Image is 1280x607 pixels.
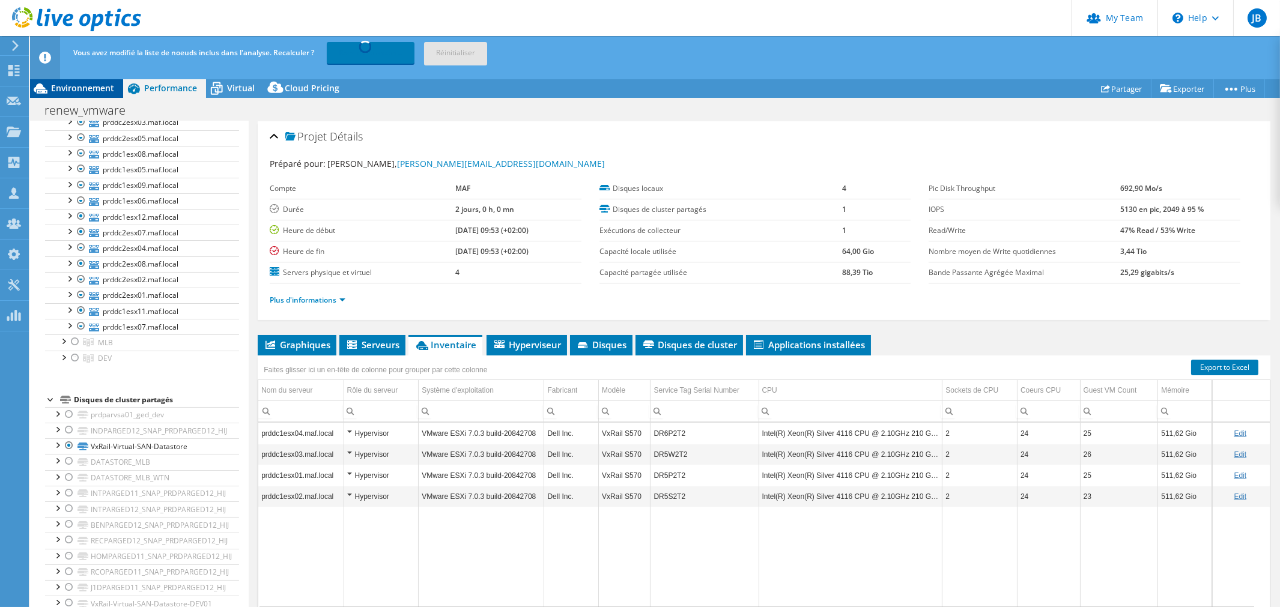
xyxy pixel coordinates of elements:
td: Column Modèle, Value VxRail S570 [598,486,651,507]
td: Column Mémoire, Filter cell [1158,400,1212,421]
b: 25,29 gigabits/s [1120,267,1174,277]
div: Coeurs CPU [1021,383,1061,397]
td: Column Guest VM Count, Value 26 [1080,444,1158,465]
div: Rôle du serveur [347,383,398,397]
td: Column Nom du serveur, Value prddc1esx02.maf.local [258,486,344,507]
a: INTPARGED12_SNAP_PRDPARGED12_HIJ [45,501,239,517]
td: Column Service Tag Serial Number, Value DR5W2T2 [651,444,759,465]
span: Virtual [227,82,255,94]
a: VxRail-Virtual-SAN-Datastore [45,438,239,454]
div: CPU [762,383,777,397]
a: Partager [1092,79,1151,98]
td: Column Rôle du serveur, Filter cell [344,400,419,421]
label: IOPS [929,204,1120,216]
label: Servers physique et virtuel [270,267,455,279]
td: Column Nom du serveur, Value prddc1esx03.maf.local [258,444,344,465]
span: Détails [330,129,363,143]
a: prddc2esx08.maf.local [45,256,239,272]
td: Service Tag Serial Number Column [651,380,759,401]
td: Column CPU, Value Intel(R) Xeon(R) Silver 4116 CPU @ 2.10GHz 210 GHz [759,423,942,444]
td: Column Coeurs CPU, Value 24 [1018,444,1081,465]
td: Column Nom du serveur, Value prddc1esx01.maf.local [258,465,344,486]
td: Column Coeurs CPU, Value 24 [1018,486,1081,507]
label: Compte [270,183,455,195]
a: prddc1esx08.maf.local [45,146,239,162]
td: Column Système d'exploitation, Filter cell [419,400,544,421]
td: Column Mémoire, Value 511,62 Gio [1158,423,1212,444]
span: Applications installées [752,339,865,351]
a: DEV [45,351,239,366]
div: Hypervisor [347,447,416,462]
td: Column Guest VM Count, Value 25 [1080,423,1158,444]
a: prddc1esx06.maf.local [45,193,239,209]
td: Column Rôle du serveur, Value Hypervisor [344,486,419,507]
td: Column CPU, Value Intel(R) Xeon(R) Silver 4116 CPU @ 2.10GHz 210 GHz [759,465,942,486]
td: Column Guest VM Count, Value 23 [1080,486,1158,507]
a: prddc1esx07.maf.local [45,319,239,334]
b: 47% Read / 53% Write [1120,225,1195,235]
td: Column CPU, Value Intel(R) Xeon(R) Silver 4116 CPU @ 2.10GHz 210 GHz [759,444,942,465]
b: MAF [455,183,470,193]
label: Capacité partagée utilisée [599,267,843,279]
td: Column Guest VM Count, Value 25 [1080,465,1158,486]
td: Coeurs CPU Column [1018,380,1081,401]
td: Modèle Column [598,380,651,401]
a: Edit [1234,471,1246,480]
a: Edit [1234,450,1246,459]
td: Column Rôle du serveur, Value Hypervisor [344,444,419,465]
div: Fabricant [547,383,577,397]
b: 5130 en pic, 2049 à 95 % [1120,204,1204,214]
b: 4 [455,267,460,277]
label: Pic Disk Throughput [929,183,1120,195]
div: Disques de cluster partagés [74,393,239,407]
b: 1 [842,204,846,214]
div: Hypervisor [347,468,416,483]
a: prddc2esx07.maf.local [45,225,239,240]
label: Disques locaux [599,183,843,195]
td: Column Mémoire, Value 511,62 Gio [1158,486,1212,507]
span: Performance [144,82,197,94]
td: Column CPU, Value Intel(R) Xeon(R) Silver 4116 CPU @ 2.10GHz 210 GHz [759,486,942,507]
a: DATASTORE_MLB [45,454,239,470]
td: Column Fabricant, Value Dell Inc. [544,465,599,486]
a: INDPARGED12_SNAP_PRDPARGED12_HIJ [45,423,239,438]
span: Environnement [51,82,114,94]
div: Guest VM Count [1084,383,1137,397]
td: Column Système d'exploitation, Value VMware ESXi 7.0.3 build-20842708 [419,486,544,507]
a: MLB [45,334,239,350]
td: Système d'exploitation Column [419,380,544,401]
td: Column Modèle, Value VxRail S570 [598,423,651,444]
label: Exécutions de collecteur [599,225,843,237]
a: prddc1esx09.maf.local [45,178,239,193]
span: Projet [285,131,327,143]
a: prddc2esx05.maf.local [45,130,239,146]
span: MLB [98,337,113,348]
span: JB [1248,8,1267,28]
a: prddc1esx05.maf.local [45,162,239,177]
td: Column Coeurs CPU, Value 24 [1018,423,1081,444]
label: Heure de début [270,225,455,237]
a: Recalcul en cours... [327,42,414,64]
a: Exporter [1151,79,1214,98]
a: Plus [1213,79,1265,98]
label: Disques de cluster partagés [599,204,843,216]
a: RCOPARGED11_SNAP_PRDPARGED12_HIJ [45,564,239,580]
td: Column Service Tag Serial Number, Filter cell [651,400,759,421]
td: Column Sockets de CPU, Value 2 [942,444,1018,465]
td: Column Guest VM Count, Filter cell [1080,400,1158,421]
a: RECPARGED12_SNAP_PRDPARGED12_HIJ [45,533,239,548]
b: 1 [842,225,846,235]
a: Edit [1234,492,1246,501]
span: Serveurs [345,339,399,351]
a: HOMPARGED11_SNAP_PRDPARGED12_HIJ [45,549,239,564]
span: Disques [576,339,626,351]
b: [DATE] 09:53 (+02:00) [455,225,529,235]
td: Column Système d'exploitation, Value VMware ESXi 7.0.3 build-20842708 [419,465,544,486]
div: Service Tag Serial Number [654,383,739,397]
label: Bande Passante Agrégée Maximal [929,267,1120,279]
b: [DATE] 09:53 (+02:00) [455,246,529,256]
td: Column Fabricant, Filter cell [544,400,599,421]
td: Column Coeurs CPU, Value 24 [1018,465,1081,486]
span: Inventaire [414,339,476,351]
div: Hypervisor [347,489,416,504]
